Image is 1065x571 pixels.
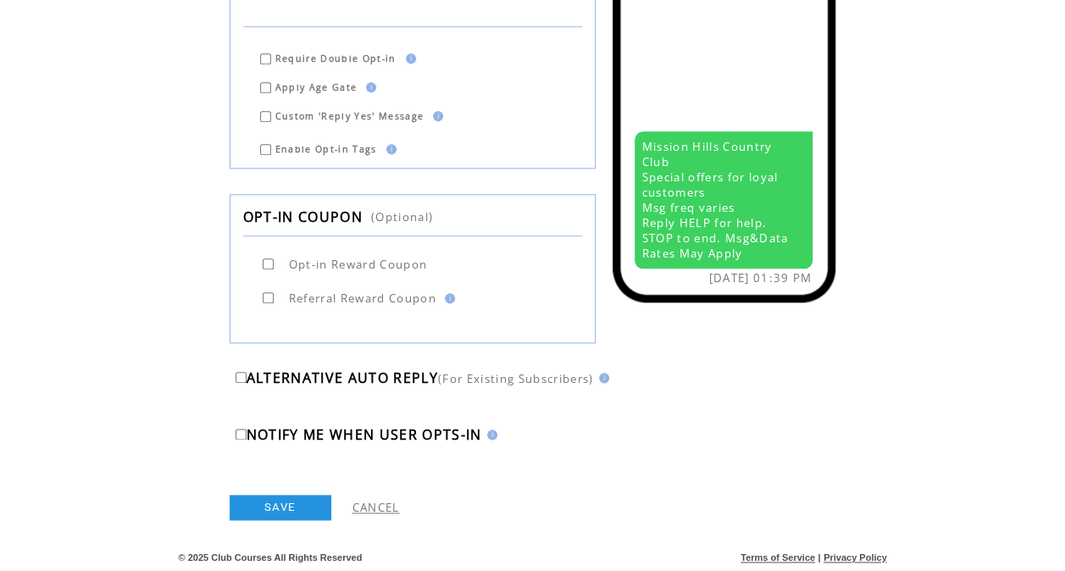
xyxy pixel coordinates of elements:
[352,500,400,515] a: CANCEL
[642,139,789,261] span: Mission Hills Country Club Special offers for loyal customers Msg freq varies Reply HELP for help...
[289,291,436,306] span: Referral Reward Coupon
[438,371,594,386] span: (For Existing Subscribers)
[275,110,424,122] span: Custom 'Reply Yes' Message
[824,552,887,563] a: Privacy Policy
[179,552,363,563] span: © 2025 Club Courses All Rights Reserved
[401,53,416,64] img: help.gif
[230,495,331,520] a: SAVE
[275,53,397,64] span: Require Double Opt-in
[275,143,377,155] span: Enable Opt-in Tags
[247,425,482,444] span: NOTIFY ME WHEN USER OPTS-IN
[709,270,813,285] span: [DATE] 01:39 PM
[482,430,497,440] img: help.gif
[818,552,820,563] span: |
[381,144,397,154] img: help.gif
[440,293,455,303] img: help.gif
[741,552,815,563] a: Terms of Service
[243,208,363,226] span: OPT-IN COUPON
[275,81,358,93] span: Apply Age Gate
[594,373,609,383] img: help.gif
[247,369,438,387] span: ALTERNATIVE AUTO REPLY
[289,257,428,272] span: Opt-in Reward Coupon
[371,209,433,225] span: (Optional)
[361,82,376,92] img: help.gif
[428,111,443,121] img: help.gif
